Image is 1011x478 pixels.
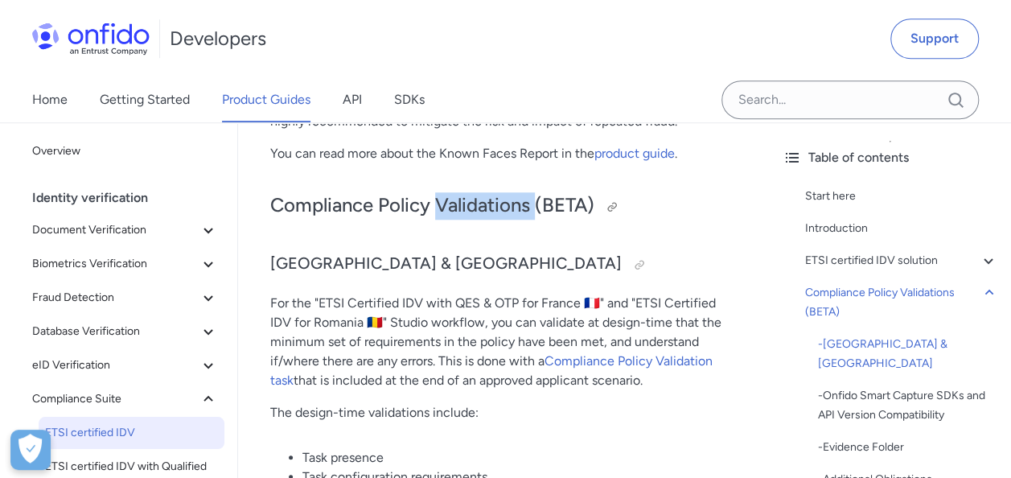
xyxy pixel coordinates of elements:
span: Database Verification [32,322,199,341]
a: ETSI certified IDV solution [805,251,998,270]
button: Biometrics Verification [26,248,224,280]
span: ETSI certified IDV [45,423,218,443]
a: API [343,77,362,122]
span: Document Verification [32,220,199,240]
a: Start here [805,187,998,206]
a: Compliance Policy Validations (BETA) [805,283,998,322]
span: eID Verification [32,356,199,375]
span: Biometrics Verification [32,254,199,274]
a: Introduction [805,219,998,238]
h1: Developers [170,26,266,52]
button: Open Preferences [10,430,51,470]
a: -Evidence Folder [818,438,998,457]
li: Task presence [302,448,738,468]
p: For the "ETSI Certified IDV with QES & OTP for France 🇫🇷" and "ETSI Certified IDV for Romania 🇷🇴"... [270,294,738,390]
span: Fraud Detection [32,288,199,307]
img: Onfido Logo [32,23,150,55]
h3: [GEOGRAPHIC_DATA] & [GEOGRAPHIC_DATA] [270,252,738,278]
p: You can read more about the Known Faces Report in the . [270,144,738,163]
a: Getting Started [100,77,190,122]
button: eID Verification [26,349,224,381]
a: Support [890,19,979,59]
a: -Onfido Smart Capture SDKs and API Version Compatibility [818,386,998,425]
a: Overview [26,135,224,167]
a: product guide [594,146,675,161]
a: -[GEOGRAPHIC_DATA] & [GEOGRAPHIC_DATA] [818,335,998,373]
div: - Onfido Smart Capture SDKs and API Version Compatibility [818,386,998,425]
div: Cookie Preferences [10,430,51,470]
a: ETSI certified IDV [39,417,224,449]
span: Compliance Suite [32,389,199,409]
button: Compliance Suite [26,383,224,415]
a: SDKs [394,77,425,122]
div: - [GEOGRAPHIC_DATA] & [GEOGRAPHIC_DATA] [818,335,998,373]
button: Document Verification [26,214,224,246]
p: The design-time validations include: [270,403,738,422]
div: - Evidence Folder [818,438,998,457]
span: Overview [32,142,218,161]
a: Home [32,77,68,122]
a: Product Guides [222,77,310,122]
button: Fraud Detection [26,282,224,314]
div: Identity verification [32,182,231,214]
button: Database Verification [26,315,224,348]
div: Table of contents [783,148,998,167]
h2: Compliance Policy Validations (BETA) [270,192,738,220]
input: Onfido search input field [721,80,979,119]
